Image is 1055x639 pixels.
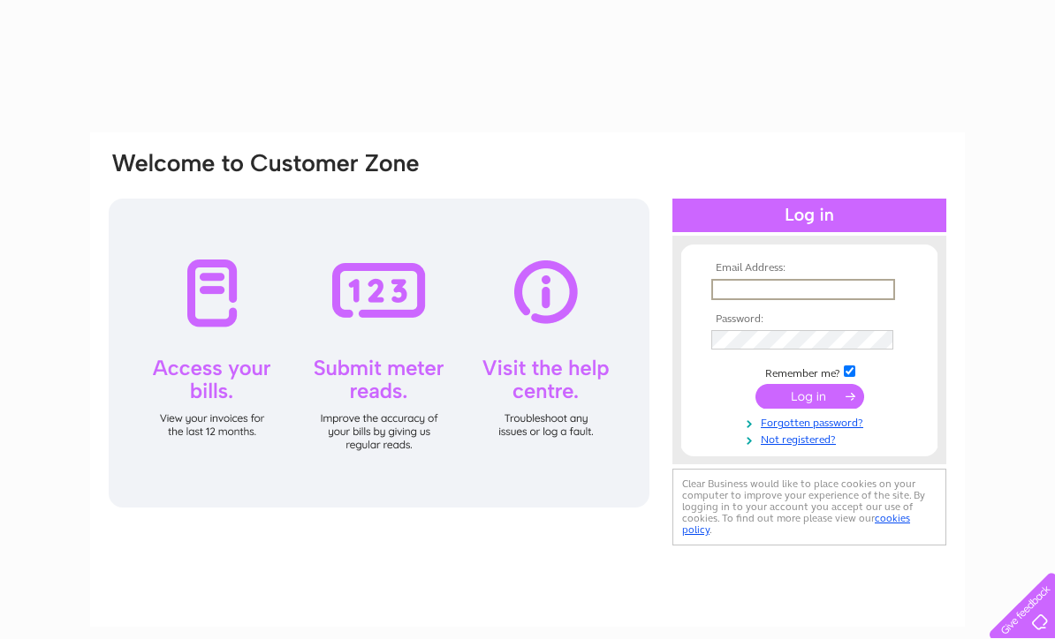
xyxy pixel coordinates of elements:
[711,430,912,447] a: Not registered?
[707,262,912,274] th: Email Address:
[682,512,910,536] a: cookies policy
[711,413,912,430] a: Forgotten password?
[672,469,946,545] div: Clear Business would like to place cookies on your computer to improve your experience of the sit...
[707,313,912,326] th: Password:
[755,384,864,409] input: Submit
[707,363,912,380] td: Remember me?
